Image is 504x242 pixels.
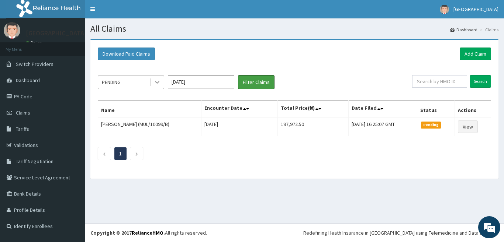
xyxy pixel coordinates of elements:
[238,75,275,89] button: Filter Claims
[478,27,498,33] li: Claims
[132,229,163,236] a: RelianceHMO
[90,24,498,34] h1: All Claims
[201,117,278,136] td: [DATE]
[440,5,449,14] img: User Image
[458,120,478,133] a: View
[135,150,138,157] a: Next page
[421,122,441,128] span: Pending
[16,109,30,116] span: Claims
[412,75,467,88] input: Search by HMO ID
[303,229,498,236] div: Redefining Heath Insurance in [GEOGRAPHIC_DATA] using Telemedicine and Data Science!
[417,101,455,118] th: Status
[98,101,201,118] th: Name
[460,48,491,60] a: Add Claim
[26,30,87,36] p: [GEOGRAPHIC_DATA]
[85,223,504,242] footer: All rights reserved.
[26,40,44,45] a: Online
[103,150,106,157] a: Previous page
[119,150,122,157] a: Page 1 is your current page
[349,101,417,118] th: Date Filed
[4,22,20,39] img: User Image
[102,78,121,86] div: PENDING
[168,75,234,88] input: Select Month and Year
[349,117,417,136] td: [DATE] 16:25:07 GMT
[455,101,491,118] th: Actions
[278,117,349,136] td: 197,972.50
[201,101,278,118] th: Encounter Date
[16,61,53,67] span: Switch Providers
[470,75,491,88] input: Search
[98,117,201,136] td: [PERSON_NAME] (MUL/10099/B)
[98,48,155,60] button: Download Paid Claims
[16,158,53,165] span: Tariff Negotiation
[16,77,40,84] span: Dashboard
[450,27,477,33] a: Dashboard
[453,6,498,13] span: [GEOGRAPHIC_DATA]
[90,229,165,236] strong: Copyright © 2017 .
[278,101,349,118] th: Total Price(₦)
[16,126,29,132] span: Tariffs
